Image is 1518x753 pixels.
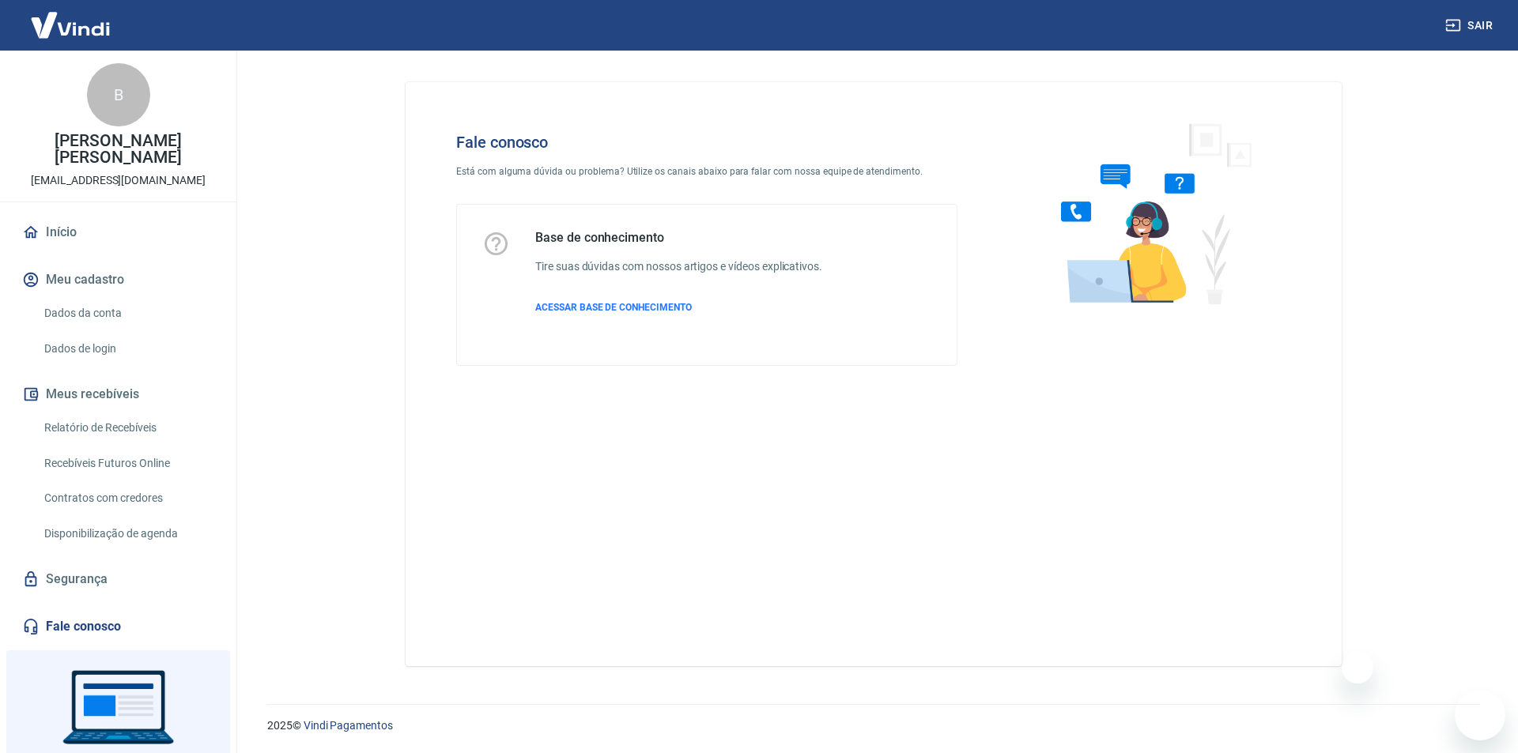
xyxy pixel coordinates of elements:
a: Disponibilização de agenda [38,518,217,550]
span: ACESSAR BASE DE CONHECIMENTO [535,302,692,313]
button: Meu cadastro [19,262,217,297]
button: Meus recebíveis [19,377,217,412]
a: Relatório de Recebíveis [38,412,217,444]
iframe: Botão para abrir a janela de mensagens [1455,690,1505,740]
h4: Fale conosco [456,133,957,152]
a: Dados da conta [38,297,217,329]
a: Início [19,215,217,250]
p: Está com alguma dúvida ou problema? Utilize os canais abaixo para falar com nossa equipe de atend... [456,164,957,179]
a: ACESSAR BASE DE CONHECIMENTO [535,300,822,314]
p: [EMAIL_ADDRESS][DOMAIN_NAME] [31,172,206,189]
p: 2025 © [267,717,1480,734]
a: Segurança [19,562,217,597]
p: [PERSON_NAME] [PERSON_NAME] [13,133,224,166]
iframe: Fechar mensagem [1342,652,1373,683]
a: Contratos com credores [38,482,217,514]
img: Fale conosco [1029,107,1270,318]
div: B [87,63,150,126]
img: Vindi [19,1,122,49]
a: Recebíveis Futuros Online [38,447,217,480]
a: Fale conosco [19,609,217,644]
a: Dados de login [38,333,217,365]
a: Vindi Pagamentos [304,719,393,732]
h6: Tire suas dúvidas com nossos artigos e vídeos explicativos. [535,258,822,275]
h5: Base de conhecimento [535,230,822,246]
button: Sair [1442,11,1499,40]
